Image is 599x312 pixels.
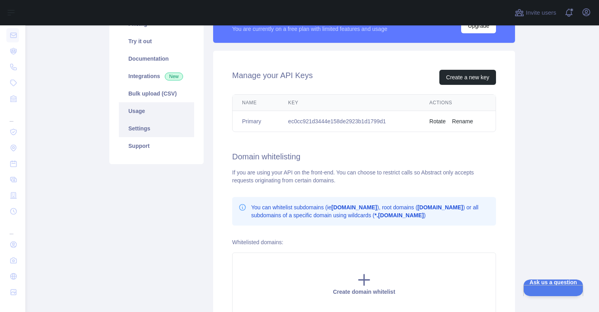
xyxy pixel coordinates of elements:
a: Integrations New [119,67,194,85]
button: Rename [452,117,473,125]
span: Invite users [526,8,556,17]
button: Create a new key [439,70,496,85]
label: Whitelisted domains: [232,239,283,245]
th: Key [279,95,420,111]
td: Primary [233,111,279,132]
a: Settings [119,120,194,137]
h2: Domain whitelisting [232,151,496,162]
div: If you are using your API on the front-end. You can choose to restrict calls so Abstract only acc... [232,168,496,184]
a: Usage [119,102,194,120]
div: ... [6,107,19,123]
b: [DOMAIN_NAME] [418,204,463,211]
p: You can whitelist subdomains (ie ), root domains ( ) or all subdomains of a specific domain using... [251,203,490,219]
a: Bulk upload (CSV) [119,85,194,102]
a: Documentation [119,50,194,67]
th: Actions [420,95,496,111]
div: You are currently on a free plan with limited features and usage [232,25,387,33]
a: Try it out [119,33,194,50]
th: Name [233,95,279,111]
span: New [165,73,183,80]
b: *.[DOMAIN_NAME] [374,212,423,218]
div: ... [6,220,19,236]
iframe: Help Scout Beacon - Open [523,279,583,296]
button: Upgrade [461,18,496,33]
td: ec0cc921d3444e158de2923b1d1799d1 [279,111,420,132]
button: Invite users [513,6,558,19]
h2: Manage your API Keys [232,70,313,85]
a: Support [119,137,194,155]
button: Rotate [429,117,446,125]
b: [DOMAIN_NAME] [332,204,377,211]
span: Create domain whitelist [333,289,395,295]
